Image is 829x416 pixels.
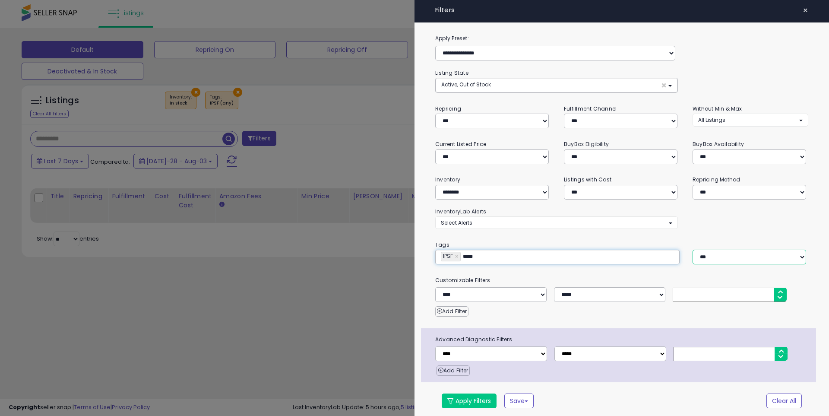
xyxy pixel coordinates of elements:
[803,4,808,16] span: ×
[693,176,740,183] small: Repricing Method
[564,140,609,148] small: BuyBox Eligibility
[435,69,468,76] small: Listing State
[429,240,815,250] small: Tags
[429,276,815,285] small: Customizable Filters
[435,176,460,183] small: Inventory
[441,81,491,88] span: Active, Out of Stock
[564,176,611,183] small: Listings with Cost
[693,114,808,126] button: All Listings
[435,216,678,229] button: Select Alerts
[441,252,453,260] span: IPSF
[429,34,815,43] label: Apply Preset:
[435,140,486,148] small: Current Listed Price
[435,208,486,215] small: InventoryLab Alerts
[661,81,667,90] span: ×
[435,6,808,14] h4: Filters
[435,105,461,112] small: Repricing
[435,306,468,317] button: Add Filter
[693,105,742,112] small: Without Min & Max
[698,116,725,124] span: All Listings
[799,4,812,16] button: ×
[564,105,617,112] small: Fulfillment Channel
[441,219,472,226] span: Select Alerts
[693,140,744,148] small: BuyBox Availability
[429,335,816,344] span: Advanced Diagnostic Filters
[455,252,460,261] a: ×
[437,365,470,376] button: Add Filter
[436,78,677,92] button: Active, Out of Stock ×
